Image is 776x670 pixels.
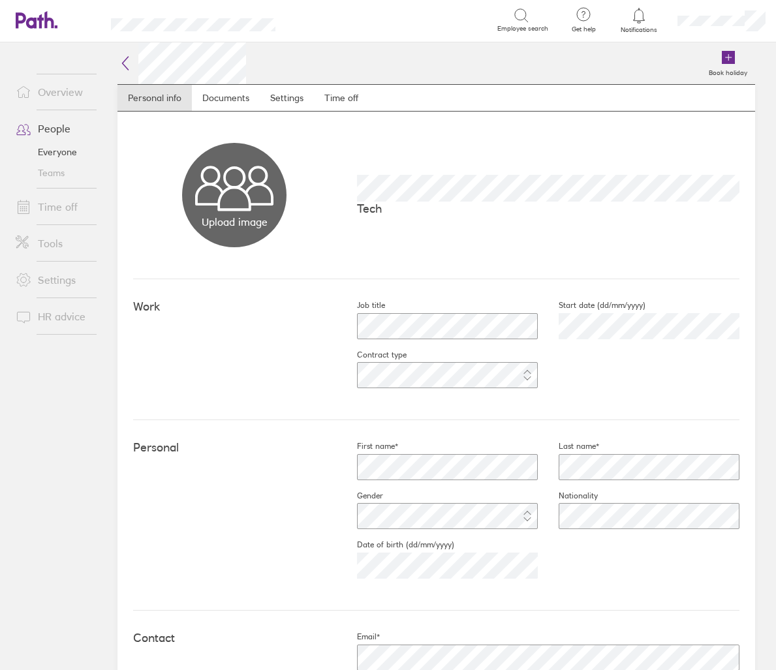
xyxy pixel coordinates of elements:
[133,632,336,645] h4: Contact
[701,42,755,84] a: Book holiday
[497,25,548,33] span: Employee search
[5,230,110,256] a: Tools
[5,142,110,162] a: Everyone
[618,7,660,34] a: Notifications
[563,25,605,33] span: Get help
[314,85,369,111] a: Time off
[133,300,336,314] h4: Work
[5,267,110,293] a: Settings
[5,115,110,142] a: People
[260,85,314,111] a: Settings
[336,491,383,501] label: Gender
[5,303,110,329] a: HR advice
[618,26,660,34] span: Notifications
[336,632,380,642] label: Email*
[192,85,260,111] a: Documents
[5,194,110,220] a: Time off
[336,540,454,550] label: Date of birth (dd/mm/yyyy)
[538,491,598,501] label: Nationality
[357,202,739,215] p: Tech
[117,85,192,111] a: Personal info
[538,300,645,311] label: Start date (dd/mm/yyyy)
[133,441,336,455] h4: Personal
[336,350,407,360] label: Contract type
[311,14,344,25] div: Search
[336,300,385,311] label: Job title
[5,162,110,183] a: Teams
[701,65,755,77] label: Book holiday
[5,79,110,105] a: Overview
[538,441,599,451] label: Last name*
[336,441,398,451] label: First name*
